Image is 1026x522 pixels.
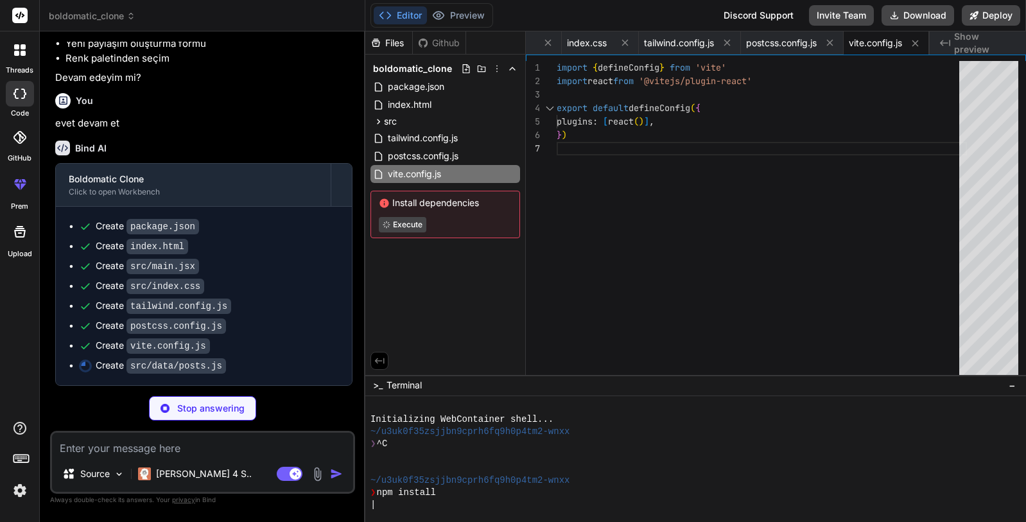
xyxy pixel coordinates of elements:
code: src/index.css [126,279,204,294]
span: : [593,116,598,127]
span: npm install [377,487,436,499]
div: 5 [526,115,540,128]
div: 6 [526,128,540,142]
span: import [557,75,587,87]
span: '@vitejs/plugin-react' [639,75,752,87]
span: index.html [387,97,433,112]
button: Boldomatic CloneClick to open Workbench [56,164,331,206]
span: , [649,116,654,127]
label: GitHub [8,153,31,164]
img: attachment [310,467,325,482]
span: ] [644,116,649,127]
span: postcss.config.js [746,37,817,49]
span: vite.config.js [387,166,442,182]
label: threads [6,65,33,76]
div: 2 [526,74,540,88]
span: ~/u3uk0f35zsjjbn9cprh6fq9h0p4tm2-wnxx [370,426,570,438]
label: Upload [8,248,32,259]
img: Pick Models [114,469,125,480]
span: >_ [373,379,383,392]
div: Files [365,37,412,49]
code: index.html [126,239,188,254]
span: − [1009,379,1016,392]
span: export [557,102,587,114]
span: Show preview [954,30,1016,56]
button: Download [882,5,954,26]
code: package.json [126,219,199,234]
div: Create [96,359,226,372]
div: Discord Support [716,5,801,26]
div: Create [96,279,204,293]
p: evet devam et [55,116,352,131]
div: Github [413,37,465,49]
span: ❯ [370,487,377,499]
h6: Bind AI [75,142,107,155]
span: src [384,115,397,128]
p: Stop answering [177,402,245,415]
span: defineConfig [598,62,659,73]
code: postcss.config.js [126,318,226,334]
li: Renk paletinden seçim [65,51,352,66]
span: | [370,499,376,511]
span: ( [690,102,695,114]
span: ~/u3uk0f35zsjjbn9cprh6fq9h0p4tm2-wnxx [370,474,570,487]
div: 7 [526,142,540,155]
span: ( [634,116,639,127]
span: Terminal [387,379,422,392]
li: Yeni paylaşım oluşturma formu [65,37,352,51]
span: } [659,62,665,73]
span: boldomatic_clone [373,62,452,75]
button: Invite Team [809,5,874,26]
button: Deploy [962,5,1020,26]
div: Boldomatic Clone [69,173,318,186]
span: ) [562,129,567,141]
h6: You [76,94,93,107]
span: postcss.config.js [387,148,460,164]
span: privacy [172,496,195,503]
span: vite.config.js [849,37,902,49]
div: Create [96,239,188,253]
div: 4 [526,101,540,115]
span: ❯ [370,438,377,450]
label: prem [11,201,28,212]
div: Create [96,299,231,313]
code: src/main.jsx [126,259,199,274]
span: import [557,62,587,73]
code: tailwind.config.js [126,299,231,314]
img: icon [330,467,343,480]
div: Create [96,319,226,333]
span: from [613,75,634,87]
div: Click to collapse the range. [541,101,558,115]
button: Execute [379,217,426,232]
span: defineConfig [629,102,690,114]
code: vite.config.js [126,338,210,354]
img: settings [9,480,31,501]
span: Initializing WebContainer shell... [370,413,553,426]
span: ^C [377,438,388,450]
span: tailwind.config.js [644,37,714,49]
span: from [670,62,690,73]
span: } [557,129,562,141]
span: ) [639,116,644,127]
p: Devam edeyim mi? [55,71,352,85]
label: code [11,108,29,119]
span: { [593,62,598,73]
p: Source [80,467,110,480]
div: 3 [526,88,540,101]
span: default [593,102,629,114]
span: 'vite' [695,62,726,73]
span: { [695,102,700,114]
div: Create [96,220,199,233]
span: [ [603,116,608,127]
span: tailwind.config.js [387,130,459,146]
div: Click to open Workbench [69,187,318,197]
span: Install dependencies [379,196,512,209]
span: react [608,116,634,127]
span: plugins [557,116,593,127]
div: Create [96,259,199,273]
p: [PERSON_NAME] 4 S.. [156,467,252,480]
span: boldomatic_clone [49,10,135,22]
button: Preview [427,6,490,24]
img: Claude 4 Sonnet [138,467,151,480]
div: 1 [526,61,540,74]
